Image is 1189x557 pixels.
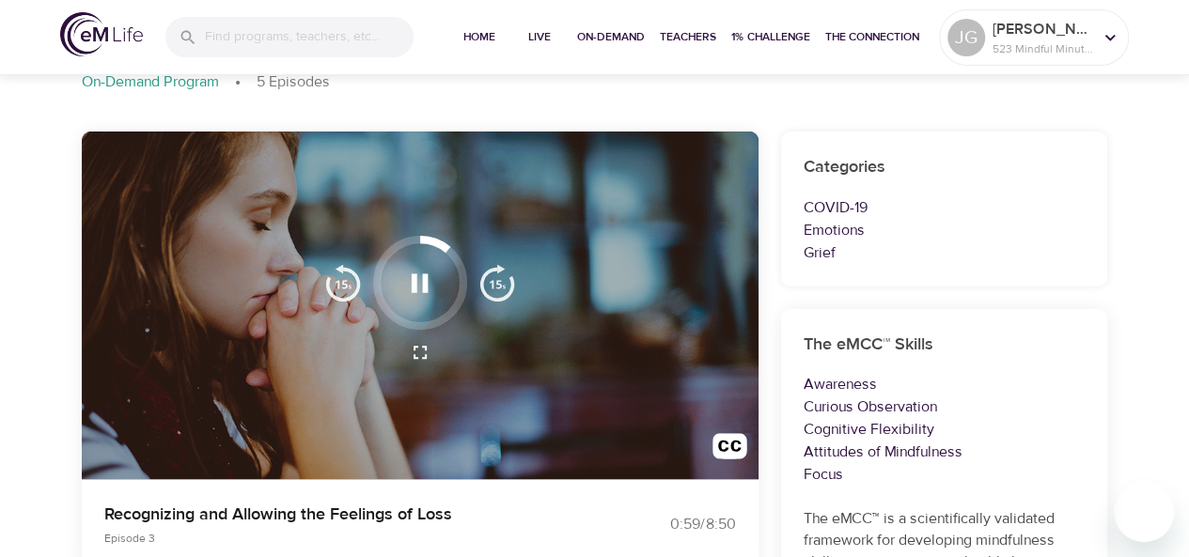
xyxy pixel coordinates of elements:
img: 15s_next.svg [478,264,516,302]
div: 0:59 / 8:50 [595,514,736,535]
iframe: Button to launch messaging window [1114,482,1174,542]
span: 1% Challenge [731,27,810,47]
p: Focus [804,463,1086,486]
p: Cognitive Flexibility [804,418,1086,441]
p: Awareness [804,373,1086,395]
div: JG [947,19,985,56]
p: On-Demand Program [82,71,219,93]
p: Attitudes of Mindfulness [804,441,1086,463]
span: The Connection [825,27,919,47]
p: [PERSON_NAME] [993,18,1092,40]
span: Home [457,27,502,47]
img: logo [60,12,143,56]
p: Curious Observation [804,395,1086,418]
input: Find programs, teachers, etc... [205,17,414,57]
p: COVID-19 [804,196,1086,219]
nav: breadcrumb [82,71,1108,94]
span: On-Demand [577,27,645,47]
p: Grief [804,241,1086,264]
img: 15s_prev.svg [324,264,362,302]
p: Episode 3 [104,530,572,547]
p: Emotions [804,219,1086,241]
span: Live [517,27,562,47]
p: 523 Mindful Minutes [993,40,1092,57]
span: Teachers [660,27,716,47]
h6: The eMCC™ Skills [804,332,1086,359]
img: open_caption.svg [712,433,747,468]
p: Recognizing and Allowing the Feelings of Loss [104,502,572,527]
p: 5 Episodes [257,71,330,93]
button: Transcript/Closed Captions (c) [701,422,759,479]
h6: Categories [804,154,1086,181]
